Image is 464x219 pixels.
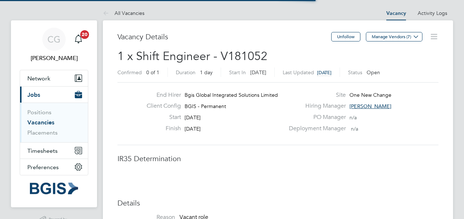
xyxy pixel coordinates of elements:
label: Site [285,91,346,99]
span: [DATE] [185,126,201,132]
h3: IR35 Determination [117,154,438,163]
label: Hiring Manager [285,102,346,110]
label: Finish [141,125,181,132]
label: Confirmed [117,69,142,76]
span: Preferences [27,164,59,171]
button: Network [20,70,88,86]
label: Last Updated [283,69,314,76]
span: Network [27,75,50,82]
span: Timesheets [27,147,58,154]
span: n/a [351,126,358,132]
button: Manage Vendors (7) [366,32,422,41]
a: 20 [71,28,86,51]
label: Status [348,69,362,76]
label: PO Manager [285,114,346,121]
h3: Details [117,198,438,208]
label: Deployment Manager [285,125,346,132]
span: BGIS - Permanent [185,103,226,109]
nav: Main navigation [11,20,97,207]
span: Craig Grote [20,54,88,63]
span: n/a [349,114,357,121]
img: bgis-logo-retina.png [30,183,78,194]
a: Go to home page [20,183,88,194]
a: All Vacancies [103,10,144,16]
span: Open [367,69,380,76]
span: [DATE] [185,114,201,121]
span: One New Change [349,92,391,98]
span: [PERSON_NAME] [349,103,391,109]
button: Unfollow [331,32,360,41]
span: 1 day [200,69,213,76]
div: Jobs [20,103,88,142]
span: 1 x Shift Engineer - V181052 [117,49,267,63]
span: CG [47,35,61,44]
label: Client Config [141,102,181,110]
span: Jobs [27,91,40,98]
span: [DATE] [317,69,332,76]
a: Positions [27,109,51,116]
label: End Hirer [141,91,181,99]
label: Duration [176,69,196,76]
a: Placements [27,129,58,136]
a: Activity Logs [418,10,447,16]
a: Vacancies [27,119,54,126]
label: Start In [229,69,246,76]
span: [DATE] [250,69,266,76]
span: Bgis Global Integrated Solutions Limited [185,92,278,98]
button: Jobs [20,87,88,103]
label: Start [141,114,181,121]
h3: Vacancy Details [117,32,331,41]
button: Preferences [20,159,88,175]
span: 0 of 1 [146,69,159,76]
a: CG[PERSON_NAME] [20,28,88,63]
span: 20 [80,30,89,39]
a: Vacancy [386,10,406,16]
button: Timesheets [20,143,88,159]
